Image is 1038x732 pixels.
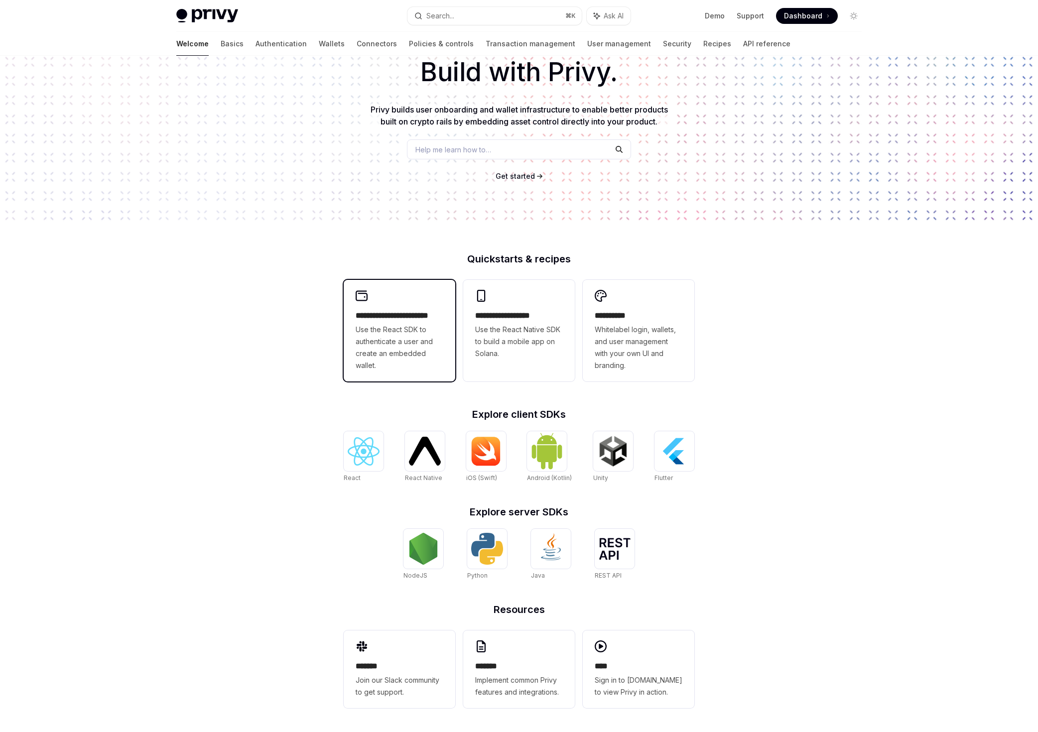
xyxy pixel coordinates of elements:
h1: Build with Privy. [16,53,1022,92]
a: Dashboard [776,8,838,24]
a: UnityUnity [593,431,633,483]
a: Policies & controls [409,32,474,56]
span: ⌘ K [565,12,576,20]
h2: Explore client SDKs [344,409,694,419]
a: REST APIREST API [595,529,635,581]
a: User management [587,32,651,56]
a: Transaction management [486,32,575,56]
a: **** **Implement common Privy features and integrations. [463,630,575,708]
a: Connectors [357,32,397,56]
a: Security [663,32,691,56]
span: Java [531,572,545,579]
a: iOS (Swift)iOS (Swift) [466,431,506,483]
button: Ask AI [587,7,631,25]
img: NodeJS [407,533,439,565]
div: Search... [426,10,454,22]
a: Wallets [319,32,345,56]
a: ****Sign in to [DOMAIN_NAME] to view Privy in action. [583,630,694,708]
img: Python [471,533,503,565]
h2: Quickstarts & recipes [344,254,694,264]
img: React [348,437,380,466]
img: Android (Kotlin) [531,432,563,470]
a: Recipes [703,32,731,56]
span: Implement common Privy features and integrations. [475,674,563,698]
span: Dashboard [784,11,822,21]
a: React NativeReact Native [405,431,445,483]
span: Help me learn how to… [415,144,491,155]
span: REST API [595,572,622,579]
a: **** *****Whitelabel login, wallets, and user management with your own UI and branding. [583,280,694,381]
img: iOS (Swift) [470,436,502,466]
img: Unity [597,435,629,467]
span: Android (Kotlin) [527,474,572,482]
span: Sign in to [DOMAIN_NAME] to view Privy in action. [595,674,682,698]
a: Welcome [176,32,209,56]
span: Unity [593,474,608,482]
span: iOS (Swift) [466,474,497,482]
a: API reference [743,32,790,56]
span: Use the React SDK to authenticate a user and create an embedded wallet. [356,324,443,371]
img: Flutter [658,435,690,467]
span: Ask AI [604,11,624,21]
a: Get started [496,171,535,181]
a: Authentication [256,32,307,56]
img: REST API [599,538,631,560]
a: Support [737,11,764,21]
a: FlutterFlutter [654,431,694,483]
a: Android (Kotlin)Android (Kotlin) [527,431,572,483]
img: Java [535,533,567,565]
span: Get started [496,172,535,180]
span: Python [467,572,488,579]
span: Whitelabel login, wallets, and user management with your own UI and branding. [595,324,682,371]
img: light logo [176,9,238,23]
a: **** **Join our Slack community to get support. [344,630,455,708]
a: ReactReact [344,431,384,483]
a: PythonPython [467,529,507,581]
img: React Native [409,437,441,465]
span: React [344,474,361,482]
a: JavaJava [531,529,571,581]
a: Demo [705,11,725,21]
h2: Resources [344,605,694,614]
a: NodeJSNodeJS [403,529,443,581]
span: React Native [405,474,442,482]
span: Use the React Native SDK to build a mobile app on Solana. [475,324,563,360]
button: Toggle dark mode [846,8,862,24]
span: NodeJS [403,572,427,579]
span: Join our Slack community to get support. [356,674,443,698]
h2: Explore server SDKs [344,507,694,517]
span: Flutter [654,474,673,482]
a: Basics [221,32,244,56]
span: Privy builds user onboarding and wallet infrastructure to enable better products built on crypto ... [371,105,668,126]
button: Search...⌘K [407,7,582,25]
a: **** **** **** ***Use the React Native SDK to build a mobile app on Solana. [463,280,575,381]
